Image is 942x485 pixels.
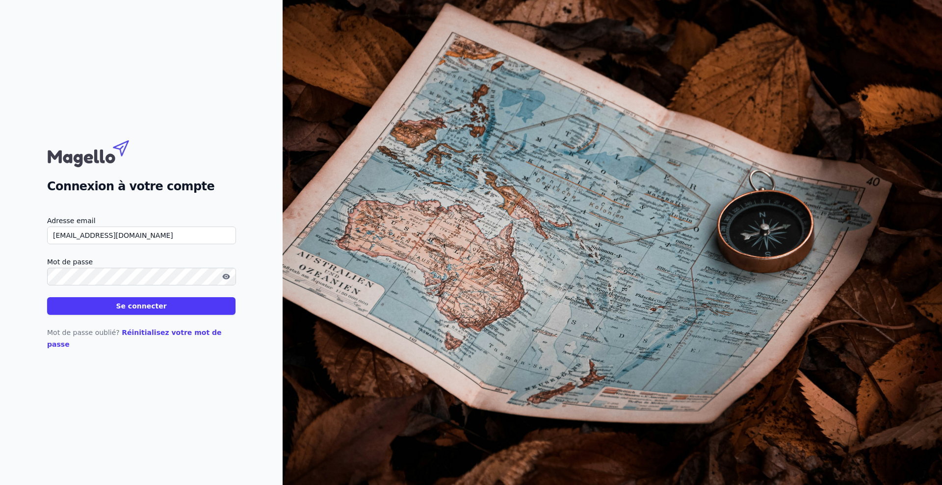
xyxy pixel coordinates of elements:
[47,329,222,348] a: Réinitialisez votre mot de passe
[47,178,235,195] h2: Connexion à votre compte
[47,135,150,170] img: Magello
[47,215,235,227] label: Adresse email
[47,256,235,268] label: Mot de passe
[47,297,235,315] button: Se connecter
[47,327,235,350] p: Mot de passe oublié?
